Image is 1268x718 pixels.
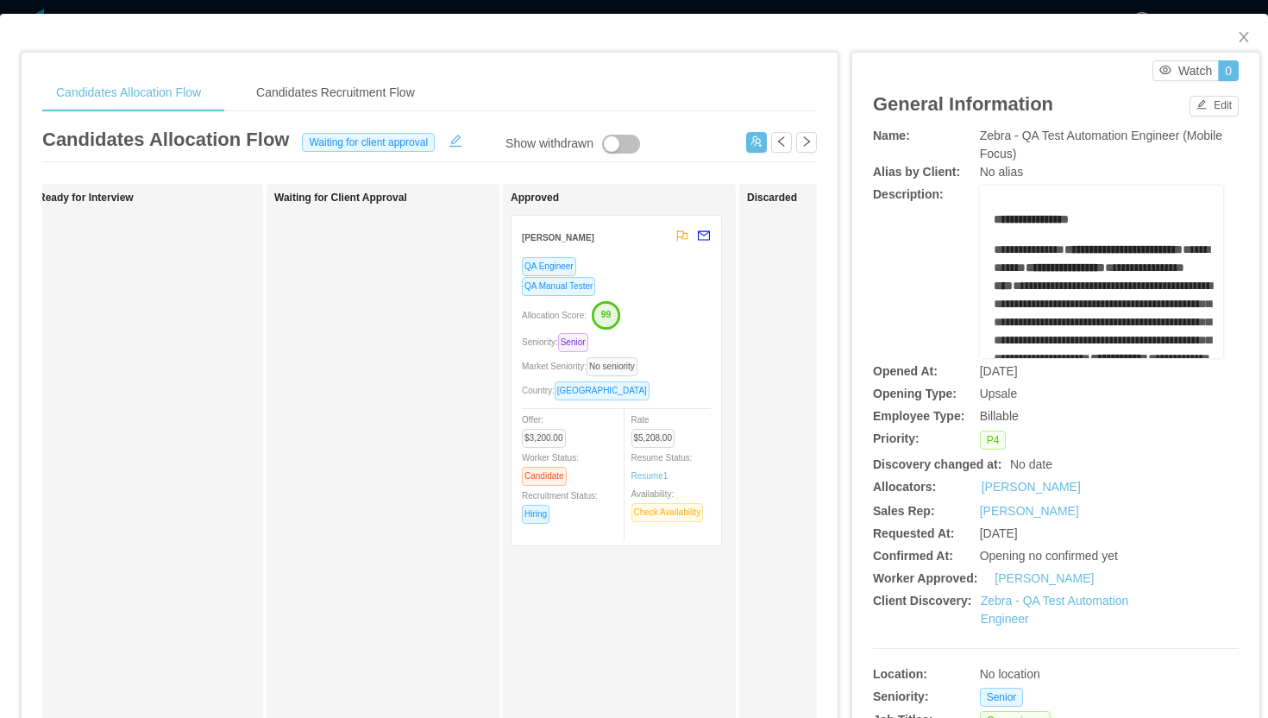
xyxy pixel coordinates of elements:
[873,667,927,681] b: Location:
[980,129,1222,161] span: Zebra - QA Test Automation Engineer (Mobile Focus)
[558,333,588,352] span: Senior
[522,467,567,486] span: Candidate
[522,233,594,242] strong: [PERSON_NAME]
[631,489,711,517] span: Availability:
[522,386,656,395] span: Country:
[873,409,964,423] b: Employee Type:
[1237,30,1251,44] i: icon: close
[522,453,579,481] span: Worker Status:
[587,300,621,328] button: 99
[42,125,289,154] article: Candidates Allocation Flow
[631,429,675,448] span: $5,208.00
[873,480,936,494] b: Allocators:
[601,309,612,319] text: 99
[1218,60,1239,81] button: 0
[522,337,595,347] span: Seniority:
[38,192,279,205] h1: Ready for Interview
[873,571,977,585] b: Worker Approved:
[873,594,971,608] b: Client Discovery:
[511,192,752,205] h1: Approved
[980,186,1224,358] div: rdw-wrapper
[522,415,573,443] span: Offer:
[982,478,1081,496] a: [PERSON_NAME]
[980,387,1018,400] span: Upsale
[42,73,215,112] div: Candidates Allocation Flow
[631,503,704,522] span: Check Availability
[873,187,944,201] b: Description:
[746,132,767,153] button: icon: usergroup-add
[796,132,817,153] button: icon: right
[873,364,938,378] b: Opened At:
[522,505,549,524] span: Hiring
[994,211,1211,383] div: rdw-editor
[1190,96,1239,117] button: icon: editEdit
[676,230,688,242] span: flag
[522,362,644,371] span: Market Seniority:
[1220,14,1268,62] button: Close
[242,73,429,112] div: Candidates Recruitment Flow
[873,90,1053,118] article: General Information
[631,453,693,481] span: Resume Status:
[1010,457,1052,471] span: No date
[980,665,1163,683] div: No location
[587,357,637,376] span: No seniority
[873,431,920,445] b: Priority:
[980,165,1024,179] span: No alias
[873,549,953,563] b: Confirmed At:
[522,257,576,276] span: QA Engineer
[980,688,1024,707] span: Senior
[522,277,595,296] span: QA Manual Tester
[873,129,910,142] b: Name:
[873,165,960,179] b: Alias by Client:
[873,504,935,518] b: Sales Rep:
[980,526,1018,540] span: [DATE]
[980,409,1019,423] span: Billable
[771,132,792,153] button: icon: left
[505,135,593,154] div: Show withdrawn
[522,491,598,519] span: Recruitment Status:
[631,415,682,443] span: Rate
[522,311,587,320] span: Allocation Score:
[995,571,1094,585] a: [PERSON_NAME]
[873,526,954,540] b: Requested At:
[873,457,1001,471] b: Discovery changed at:
[522,429,566,448] span: $3,200.00
[980,549,1118,563] span: Opening no confirmed yet
[274,192,516,205] h1: Waiting for Client Approval
[688,223,711,250] button: mail
[302,133,435,152] span: Waiting for client approval
[873,387,957,400] b: Opening Type:
[1152,60,1219,81] button: icon: eyeWatch
[981,594,1129,626] a: Zebra - QA Test Automation Engineer
[873,690,929,703] b: Seniority:
[631,469,669,482] a: Resume1
[980,431,1007,450] span: P4
[980,504,1079,518] a: [PERSON_NAME]
[980,364,1018,378] span: [DATE]
[747,192,989,205] h1: Discarded
[442,130,469,148] button: icon: edit
[555,381,650,400] span: [GEOGRAPHIC_DATA]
